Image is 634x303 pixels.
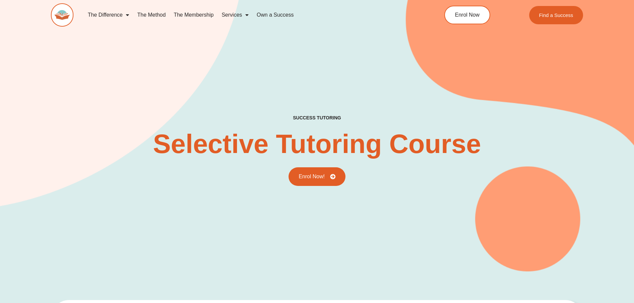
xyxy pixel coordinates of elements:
[299,174,324,179] span: Enrol Now!
[153,131,481,157] h2: Selective Tutoring Course
[293,115,341,121] h4: success tutoring
[289,167,345,186] a: Enrol Now!
[170,7,218,23] a: The Membership
[529,6,583,24] a: Find a Success
[539,13,573,18] span: Find a Success
[84,7,414,23] nav: Menu
[455,12,480,18] span: Enrol Now
[84,7,133,23] a: The Difference
[253,7,298,23] a: Own a Success
[444,6,490,24] a: Enrol Now
[218,7,253,23] a: Services
[133,7,169,23] a: The Method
